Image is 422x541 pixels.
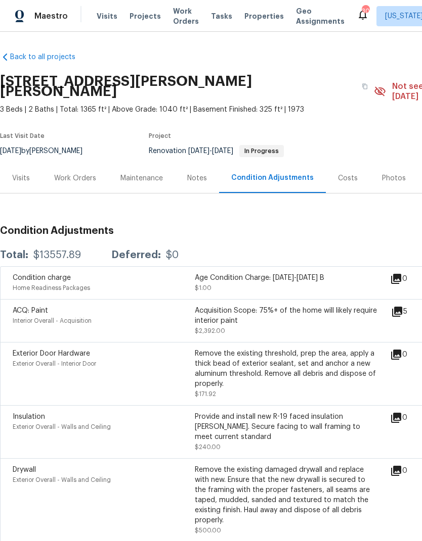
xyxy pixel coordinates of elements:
div: Photos [382,173,406,183]
span: Geo Assignments [296,6,345,26]
span: In Progress [240,148,283,154]
span: Interior Overall - Acquisition [13,318,92,324]
span: - [188,147,233,155]
span: Maestro [34,11,68,21]
span: [DATE] [188,147,209,155]
span: Drywall [13,466,36,473]
span: Exterior Overall - Walls and Ceiling [13,424,111,430]
div: Work Orders [54,173,96,183]
div: Age Condition Charge: [DATE]-[DATE] B [195,273,377,283]
div: Maintenance [120,173,163,183]
span: Home Readiness Packages [13,285,90,291]
div: Notes [187,173,207,183]
button: Copy Address [356,77,374,95]
div: Visits [12,173,30,183]
div: $13557.89 [33,250,81,260]
div: Condition Adjustments [231,173,314,183]
div: Acquisition Scope: 75%+ of the home will likely require interior paint [195,306,377,326]
span: Properties [244,11,284,21]
div: Remove the existing damaged drywall and replace with new. Ensure that the new drywall is secured ... [195,465,377,525]
span: $500.00 [195,527,221,533]
div: Costs [338,173,358,183]
div: 30 [362,6,369,16]
span: $2,392.00 [195,328,225,334]
div: Deferred: [111,250,161,260]
span: Condition charge [13,274,71,281]
span: [DATE] [212,147,233,155]
span: Work Orders [173,6,199,26]
span: Renovation [149,147,284,155]
span: Insulation [13,413,45,420]
span: Exterior Door Hardware [13,350,90,357]
span: $240.00 [195,444,221,450]
span: Tasks [211,13,232,20]
span: Projects [130,11,161,21]
span: Visits [97,11,117,21]
span: Exterior Overall - Interior Door [13,361,96,367]
span: $1.00 [195,285,212,291]
span: $171.92 [195,391,216,397]
span: Exterior Overall - Walls and Ceiling [13,477,111,483]
div: Remove the existing threshold, prep the area, apply a thick bead of exterior sealant, set and anc... [195,349,377,389]
div: $0 [166,250,179,260]
div: Provide and install new R-19 faced insulation [PERSON_NAME]. Secure facing to wall framing to mee... [195,412,377,442]
span: Project [149,133,171,139]
span: ACQ: Paint [13,307,48,314]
